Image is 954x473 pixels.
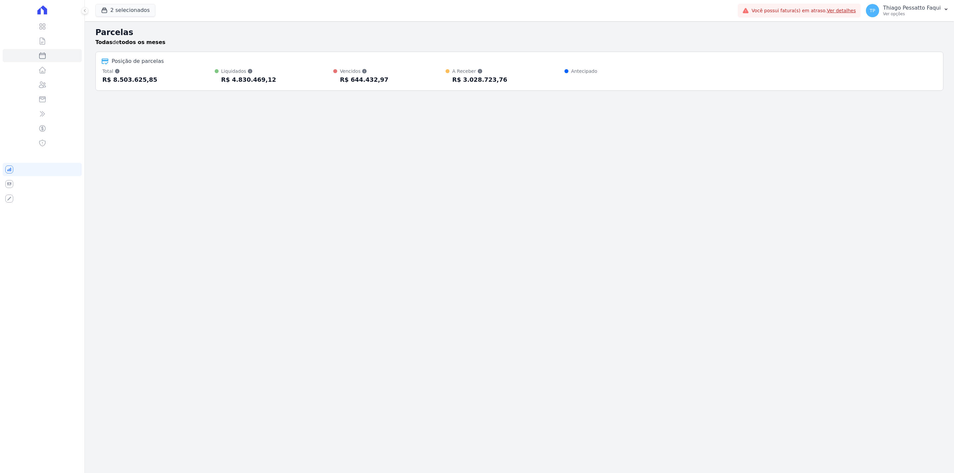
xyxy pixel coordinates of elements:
div: Total [102,68,157,74]
p: Thiago Pessatto Faqui [883,5,941,11]
div: Posição de parcelas [112,57,164,65]
div: Vencidos [340,68,389,74]
button: TP Thiago Pessatto Faqui Ver opções [861,1,954,20]
div: R$ 8.503.625,85 [102,74,157,85]
strong: Todas [95,39,113,45]
a: Ver detalhes [827,8,856,13]
span: TP [870,8,875,13]
div: R$ 3.028.723,76 [452,74,507,85]
div: R$ 4.830.469,12 [221,74,276,85]
h2: Parcelas [95,26,943,38]
button: 2 selecionados [95,4,155,17]
strong: todos os meses [119,39,166,45]
p: Ver opções [883,11,941,17]
span: Você possui fatura(s) em atraso. [752,7,856,14]
div: A Receber [452,68,507,74]
div: Antecipado [571,68,597,74]
div: R$ 644.432,97 [340,74,389,85]
p: de [95,38,165,46]
div: Liquidados [221,68,276,74]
